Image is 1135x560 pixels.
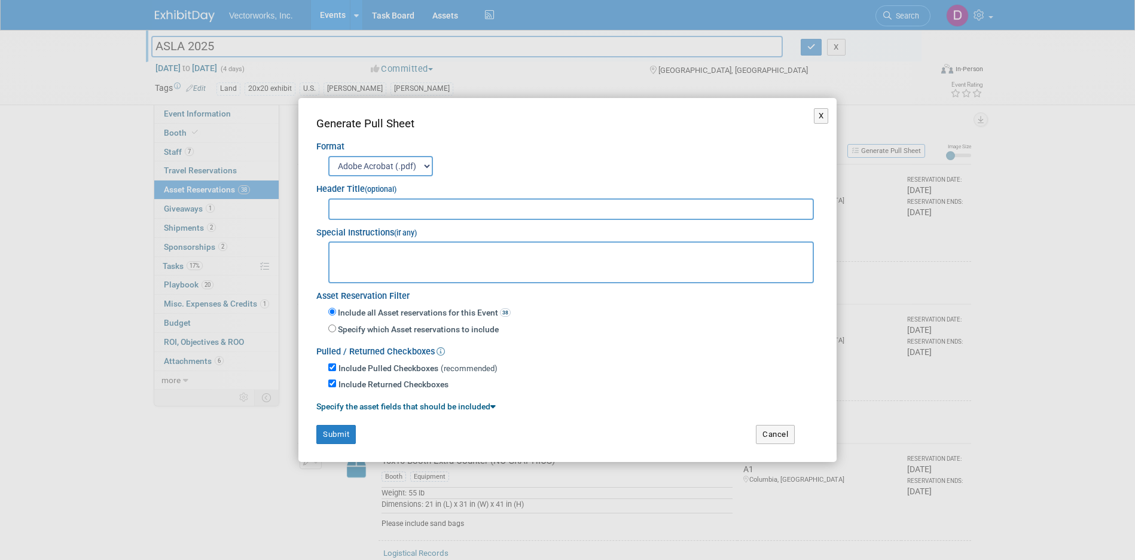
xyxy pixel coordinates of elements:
button: X [814,108,829,124]
label: Specify which Asset reservations to include [336,324,499,336]
button: Cancel [756,425,795,444]
span: 38 [500,308,511,317]
label: Include all Asset reservations for this Event [336,307,511,319]
label: Include Pulled Checkboxes [338,363,438,375]
span: (recommended) [441,364,498,373]
div: Format [316,132,819,154]
div: Header Title [316,176,819,196]
button: Submit [316,425,356,444]
div: Special Instructions [316,220,819,240]
a: Specify the asset fields that should be included [316,402,496,411]
div: Asset Reservation Filter [316,283,819,303]
div: Generate Pull Sheet [316,116,819,132]
small: (optional) [365,185,396,194]
div: Pulled / Returned Checkboxes [316,339,819,359]
label: Include Returned Checkboxes [338,379,448,391]
small: (if any) [394,229,417,237]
